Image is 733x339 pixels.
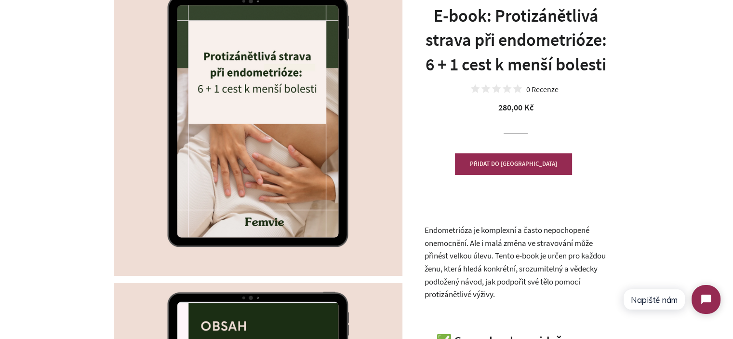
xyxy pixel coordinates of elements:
[470,160,557,168] span: PŘIDAT DO [GEOGRAPHIC_DATA]
[614,277,729,322] iframe: Tidio Chat
[526,86,559,93] div: 0 Recenze
[498,102,533,113] span: 280,00 Kč
[424,4,607,77] h1: E-book: Protizánětlivá strava při endometrióze: 6 + 1 cest k menší bolesti
[455,153,572,175] button: PŘIDAT DO [GEOGRAPHIC_DATA]
[424,224,607,300] p: Endometrióza je komplexní a často nepochopené onemocnění. Ale i malá změna ve stravování může při...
